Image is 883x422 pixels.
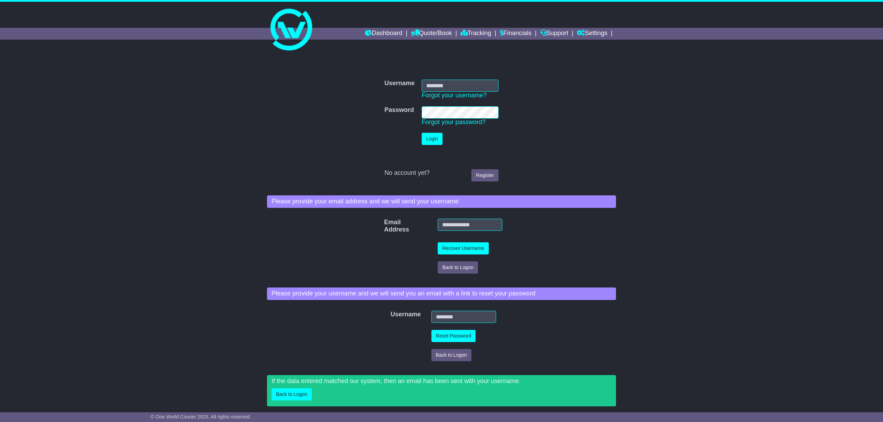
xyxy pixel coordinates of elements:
button: Back to Logon [272,388,312,400]
a: Quote/Book [411,28,452,40]
a: Forgot your username? [422,92,487,99]
label: Username [384,80,415,87]
a: Support [540,28,568,40]
div: Please provide your username and we will send you an email with a link to reset your password [267,287,616,300]
button: Back to Logon [431,349,472,361]
a: Settings [577,28,607,40]
a: Dashboard [365,28,402,40]
div: No account yet? [384,169,499,177]
button: Login [422,133,443,145]
a: Register [471,169,499,181]
button: Recover Username [438,242,489,254]
div: Please provide your email address and we will send your username [267,195,616,208]
span: © One World Courier 2025. All rights reserved. [151,414,251,420]
a: Tracking [461,28,491,40]
label: Email Address [381,219,393,234]
button: Reset Password [431,330,476,342]
p: If the data entered matched our system, then an email has been sent with your username. [272,378,611,385]
label: Password [384,106,414,114]
a: Forgot your password? [422,119,486,125]
a: Financials [500,28,532,40]
label: Username [387,311,396,318]
button: Back to Logon [438,261,478,274]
